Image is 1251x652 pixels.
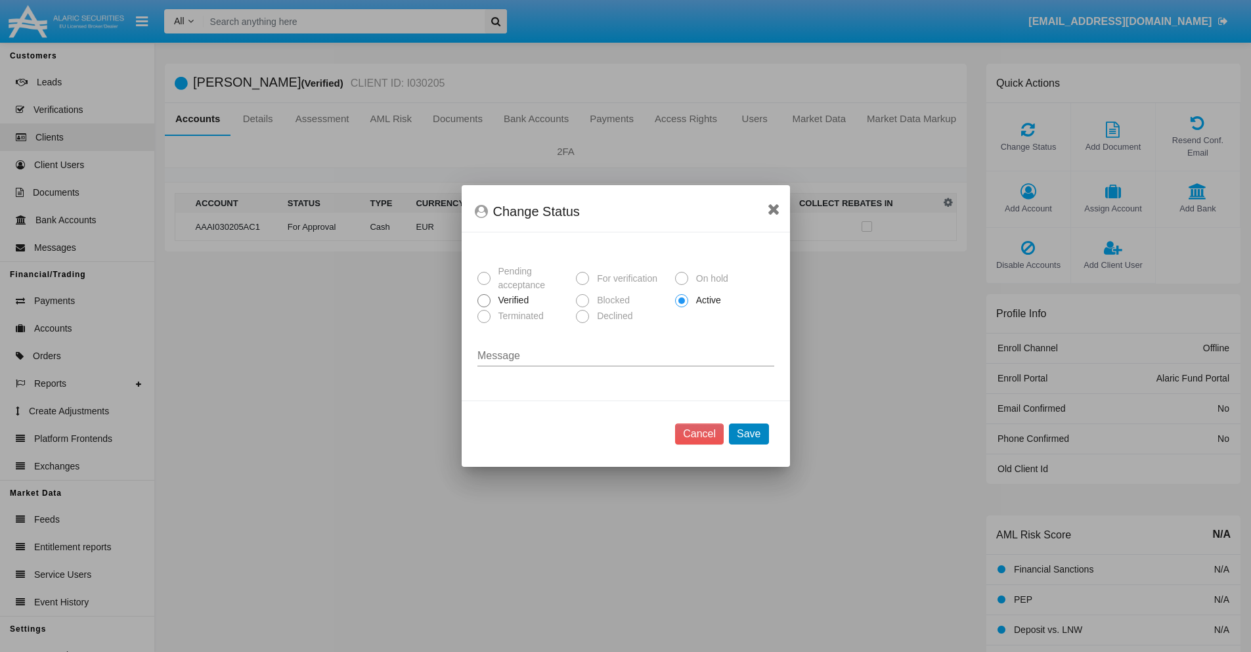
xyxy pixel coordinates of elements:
[475,201,777,222] div: Change Status
[491,265,571,292] span: Pending acceptance
[729,424,768,445] button: Save
[675,424,724,445] button: Cancel
[491,309,547,323] span: Terminated
[688,272,732,286] span: On hold
[688,293,724,307] span: Active
[589,293,633,307] span: Blocked
[589,309,636,323] span: Declined
[491,293,533,307] span: Verified
[589,272,661,286] span: For verification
